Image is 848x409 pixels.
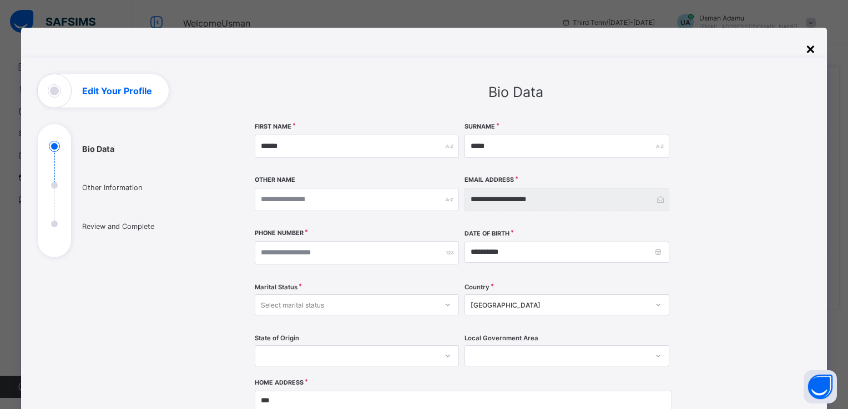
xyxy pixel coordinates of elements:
label: Date of Birth [465,230,509,237]
h1: Edit Your Profile [82,86,152,95]
div: [GEOGRAPHIC_DATA] [471,301,648,309]
div: Select marital status [261,294,324,315]
label: Email Address [465,176,514,183]
label: Phone Number [255,229,304,237]
label: First Name [255,123,291,130]
span: Country [465,283,489,291]
label: Home Address [255,379,304,386]
span: Local Government Area [465,334,538,342]
span: State of Origin [255,334,299,342]
label: Surname [465,123,495,130]
span: Bio Data [488,84,543,100]
label: Other Name [255,176,295,183]
span: Marital Status [255,283,297,291]
button: Open asap [804,370,837,403]
div: × [805,39,816,58]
